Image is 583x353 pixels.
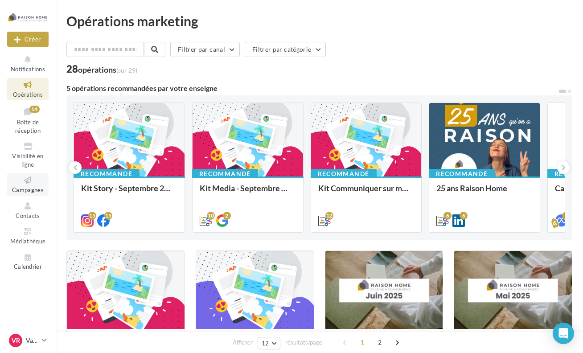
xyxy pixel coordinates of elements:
[15,119,41,134] span: Boîte de réception
[233,338,253,347] span: Afficher
[10,238,46,245] span: Médiathèque
[258,337,280,349] button: 12
[429,169,495,179] div: Recommandé
[7,104,49,136] a: Boîte de réception14
[443,212,452,220] div: 6
[26,336,38,345] p: Valorice [PERSON_NAME]
[285,338,322,347] span: résultats/page
[7,332,49,349] a: VR Valorice [PERSON_NAME]
[436,184,533,201] div: 25 ans Raison Home
[170,42,240,57] button: Filtrer par canal
[29,106,40,113] div: 14
[66,14,572,28] div: Opérations marketing
[12,186,44,193] span: Campagnes
[66,85,558,92] div: 5 opérations recommandées par votre enseigne
[325,212,333,220] div: 12
[116,66,137,74] span: (sur 29)
[223,212,231,220] div: 2
[200,184,296,201] div: Kit Media - Septembre 2025
[13,91,43,98] span: Opérations
[11,66,45,73] span: Notifications
[373,335,387,349] span: 2
[207,212,215,220] div: 10
[78,66,137,74] div: opérations
[7,53,49,74] button: Notifications
[7,225,49,246] a: Médiathèque
[88,212,96,220] div: 15
[12,336,20,345] span: VR
[7,250,49,272] a: Calendrier
[14,263,42,271] span: Calendrier
[74,169,140,179] div: Recommandé
[7,173,49,195] a: Campagnes
[192,169,258,179] div: Recommandé
[66,64,137,74] div: 28
[7,140,49,170] a: Visibilité en ligne
[7,199,49,221] a: Contacts
[318,184,415,201] div: Kit Communiquer sur mon activité
[16,212,40,219] span: Contacts
[245,42,326,57] button: Filtrer par catégorie
[311,169,377,179] div: Recommandé
[562,212,570,220] div: 3
[7,32,49,47] button: Créer
[355,335,370,349] span: 1
[81,184,177,201] div: Kit Story - Septembre 2025
[12,152,43,168] span: Visibilité en ligne
[262,340,269,347] span: 12
[553,323,574,344] div: Open Intercom Messenger
[7,78,49,100] a: Opérations
[104,212,112,220] div: 15
[460,212,468,220] div: 6
[7,32,49,47] div: Nouvelle campagne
